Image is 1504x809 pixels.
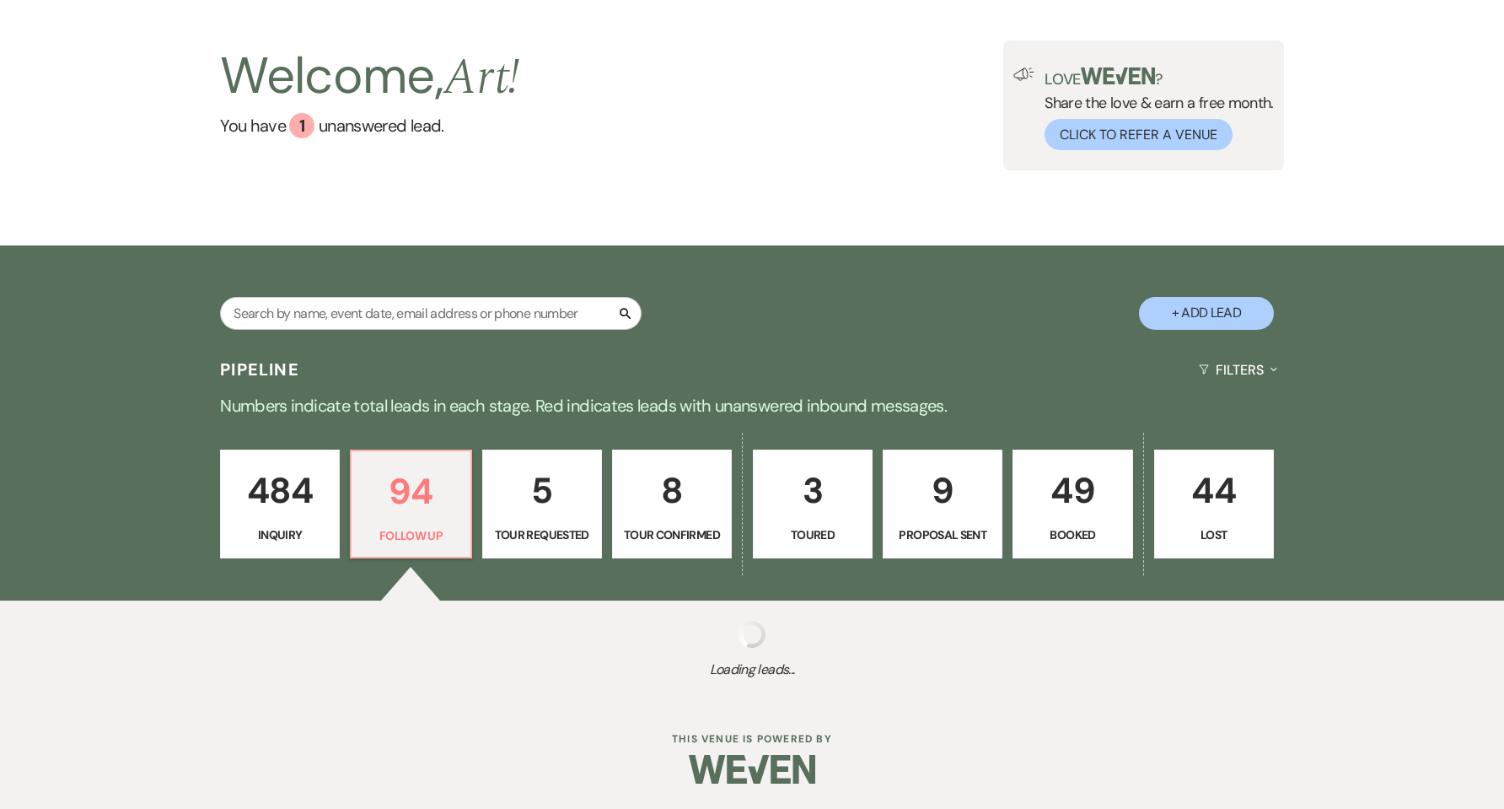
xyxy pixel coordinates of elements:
p: Toured [764,526,862,544]
p: Tour Requested [493,526,591,544]
img: loud-speaker-illustration.svg [1013,67,1034,81]
input: Search by name, event date, email address or phone number [220,297,642,330]
button: + Add Lead [1139,297,1274,330]
a: 9Proposal Sent [883,450,1002,559]
img: weven-logo-green.svg [1081,67,1156,84]
div: Share the love & earn a free month. [1034,67,1274,150]
p: Tour Confirmed [623,526,721,544]
img: loading spinner [739,621,765,648]
p: Proposal Sent [894,526,991,544]
p: 9 [894,462,991,519]
p: 484 [231,462,329,519]
p: 5 [493,462,591,519]
p: Lost [1165,526,1263,544]
p: 49 [1023,462,1121,519]
a: 94Follow Up [350,450,471,559]
button: Filters [1192,348,1284,392]
p: Follow Up [362,526,459,545]
p: Love ? [1045,67,1274,87]
p: 3 [764,462,862,519]
a: 8Tour Confirmed [612,450,732,559]
p: 94 [362,463,459,520]
p: 44 [1165,462,1263,519]
a: 49Booked [1013,450,1132,559]
h3: Pipeline [220,358,299,381]
a: 3Toured [753,450,873,559]
a: 5Tour Requested [482,450,602,559]
img: Weven Logo [689,740,815,799]
p: 8 [623,462,721,519]
button: Click to Refer a Venue [1045,119,1233,150]
a: 484Inquiry [220,450,340,559]
p: Numbers indicate total leads in each stage. Red indicates leads with unanswered inbound messages. [145,392,1359,419]
div: 1 [289,113,314,138]
a: 44Lost [1154,450,1274,559]
p: Inquiry [231,526,329,544]
span: Loading leads... [75,660,1429,680]
span: Art ! [443,39,519,116]
a: You have 1 unanswered lead. [220,113,519,138]
p: Booked [1023,526,1121,544]
h2: Welcome, [220,40,519,113]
